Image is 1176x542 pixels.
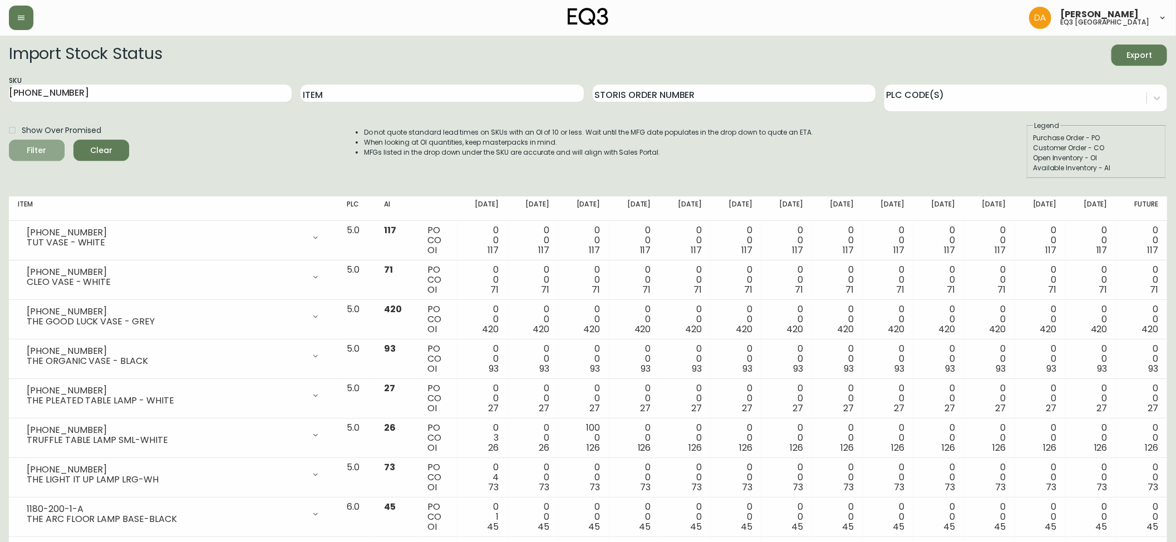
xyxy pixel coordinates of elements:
[488,481,499,494] span: 73
[720,304,752,334] div: 0 0
[18,383,329,408] div: [PHONE_NUMBER]THE PLEATED TABLE LAMP - WHITE
[427,323,437,336] span: OI
[945,362,955,375] span: 93
[567,423,600,453] div: 100 0
[742,362,752,375] span: 93
[821,423,854,453] div: 0 0
[1024,304,1056,334] div: 0 0
[364,147,814,157] li: MFGs listed in the drop down under the SKU are accurate and will align with Sales Portal.
[894,362,904,375] span: 93
[1141,323,1158,336] span: 420
[27,228,304,238] div: [PHONE_NUMBER]
[18,344,329,368] div: [PHONE_NUMBER]THE ORGANIC VASE - BLACK
[1075,383,1108,413] div: 0 0
[770,423,803,453] div: 0 0
[739,441,752,454] span: 126
[618,265,651,295] div: 0 0
[1116,196,1167,221] th: Future
[1046,402,1057,415] span: 27
[990,323,1006,336] span: 420
[795,283,803,296] span: 71
[872,462,904,492] div: 0 0
[792,244,803,257] span: 117
[584,323,601,336] span: 420
[685,323,702,336] span: 420
[489,362,499,375] span: 93
[720,225,752,255] div: 0 0
[872,344,904,374] div: 0 0
[863,196,913,221] th: [DATE]
[691,481,702,494] span: 73
[1125,344,1158,374] div: 0 0
[375,196,419,221] th: AI
[1145,441,1158,454] span: 126
[993,441,1006,454] span: 126
[618,383,651,413] div: 0 0
[1049,283,1057,296] span: 71
[1033,121,1060,131] legend: Legend
[1047,362,1057,375] span: 93
[338,221,375,260] td: 5.0
[18,225,329,250] div: [PHONE_NUMBER]TUT VASE - WHITE
[567,462,600,492] div: 0 0
[643,283,651,296] span: 71
[922,304,955,334] div: 0 0
[872,265,904,295] div: 0 0
[793,402,803,415] span: 27
[27,475,304,485] div: THE LIGHT IT UP LAMP LRG-WH
[27,267,304,277] div: [PHONE_NUMBER]
[9,196,338,221] th: Item
[508,196,558,221] th: [DATE]
[27,307,304,317] div: [PHONE_NUMBER]
[567,225,600,255] div: 0 0
[427,362,437,375] span: OI
[539,402,549,415] span: 27
[338,379,375,418] td: 5.0
[1150,283,1158,296] span: 71
[640,244,651,257] span: 117
[427,265,448,295] div: PO CO
[888,323,904,336] span: 420
[660,196,711,221] th: [DATE]
[938,323,955,336] span: 420
[1091,323,1108,336] span: 420
[693,283,702,296] span: 71
[490,283,499,296] span: 71
[922,344,955,374] div: 0 0
[427,344,448,374] div: PO CO
[742,481,752,494] span: 73
[589,244,601,257] span: 117
[618,423,651,453] div: 0 0
[488,441,499,454] span: 26
[1148,481,1158,494] span: 73
[516,225,549,255] div: 0 0
[770,225,803,255] div: 0 0
[1033,143,1160,153] div: Customer Order - CO
[516,304,549,334] div: 0 0
[567,383,600,413] div: 0 0
[973,423,1006,453] div: 0 0
[669,502,702,532] div: 0 0
[1024,265,1056,295] div: 0 0
[427,481,437,494] span: OI
[516,502,549,532] div: 0 0
[1099,283,1108,296] span: 71
[567,502,600,532] div: 0 0
[770,344,803,374] div: 0 0
[964,196,1015,221] th: [DATE]
[1024,344,1056,374] div: 0 0
[384,382,395,395] span: 27
[427,244,437,257] span: OI
[872,383,904,413] div: 0 0
[744,283,752,296] span: 71
[516,383,549,413] div: 0 0
[22,125,101,136] span: Show Over Promised
[821,304,854,334] div: 0 0
[82,144,120,157] span: Clear
[973,344,1006,374] div: 0 0
[558,196,609,221] th: [DATE]
[837,323,854,336] span: 420
[1040,323,1057,336] span: 420
[338,458,375,497] td: 5.0
[741,244,752,257] span: 117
